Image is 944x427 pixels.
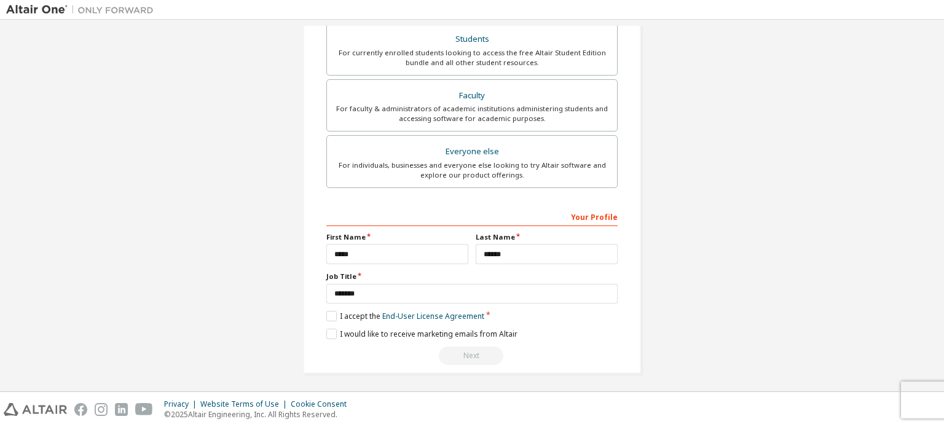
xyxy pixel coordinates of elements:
[326,232,468,242] label: First Name
[334,48,610,68] div: For currently enrolled students looking to access the free Altair Student Edition bundle and all ...
[334,143,610,160] div: Everyone else
[115,403,128,416] img: linkedin.svg
[326,329,517,339] label: I would like to receive marketing emails from Altair
[135,403,153,416] img: youtube.svg
[334,31,610,48] div: Students
[291,399,354,409] div: Cookie Consent
[334,104,610,123] div: For faculty & administrators of academic institutions administering students and accessing softwa...
[326,311,484,321] label: I accept the
[6,4,160,16] img: Altair One
[382,311,484,321] a: End-User License Agreement
[74,403,87,416] img: facebook.svg
[326,206,618,226] div: Your Profile
[476,232,618,242] label: Last Name
[164,409,354,420] p: © 2025 Altair Engineering, Inc. All Rights Reserved.
[95,403,108,416] img: instagram.svg
[326,272,618,281] label: Job Title
[4,403,67,416] img: altair_logo.svg
[334,160,610,180] div: For individuals, businesses and everyone else looking to try Altair software and explore our prod...
[334,87,610,104] div: Faculty
[164,399,200,409] div: Privacy
[200,399,291,409] div: Website Terms of Use
[326,347,618,365] div: Provide a valid email to continue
